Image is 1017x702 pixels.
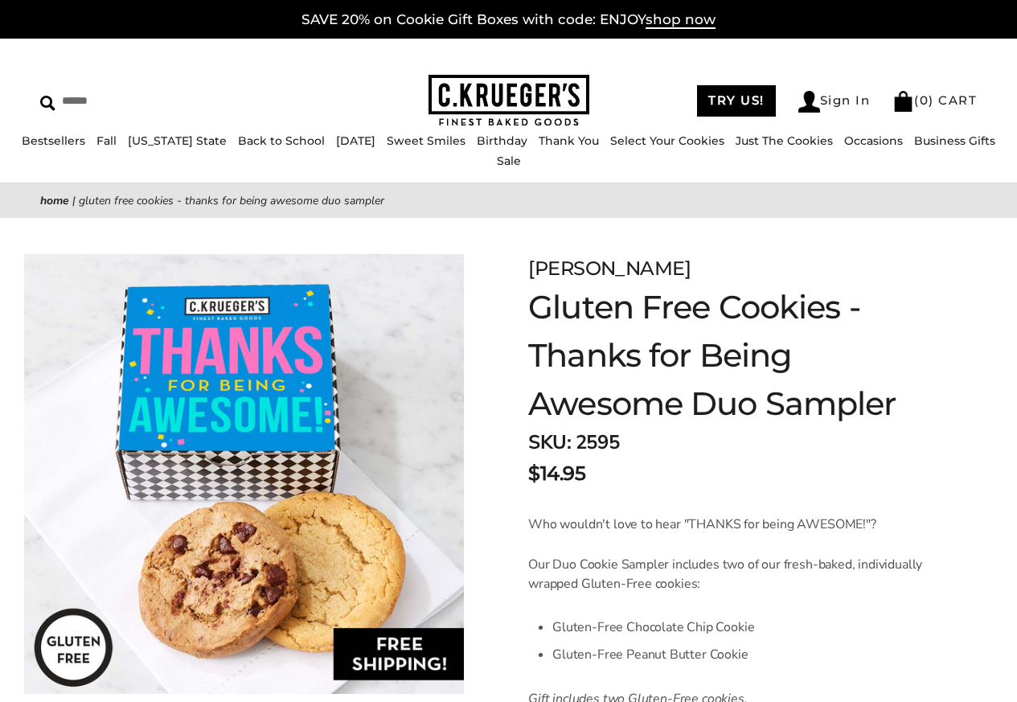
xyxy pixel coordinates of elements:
h1: Gluten Free Cookies - Thanks for Being Awesome Duo Sampler [528,283,937,428]
span: 0 [920,92,929,108]
span: shop now [646,11,716,29]
a: TRY US! [697,85,776,117]
span: 2595 [576,429,619,455]
span: | [72,193,76,208]
a: Fall [96,133,117,148]
a: Bestsellers [22,133,85,148]
a: (0) CART [892,92,977,108]
a: Occasions [844,133,903,148]
a: Business Gifts [914,133,995,148]
li: Gluten-Free Peanut Butter Cookie [552,641,937,668]
p: Our Duo Cookie Sampler includes two of our fresh-baked, individually wrapped Gluten-Free cookies: [528,555,937,593]
a: [DATE] [336,133,375,148]
input: Search [40,88,255,113]
a: [US_STATE] State [128,133,227,148]
p: Who wouldn't love to hear "THANKS for being AWESOME!"? [528,515,937,534]
nav: breadcrumbs [40,191,977,210]
span: $14.95 [528,459,585,488]
img: Bag [892,91,914,112]
a: SAVE 20% on Cookie Gift Boxes with code: ENJOYshop now [301,11,716,29]
img: Account [798,91,820,113]
li: Gluten-Free Chocolate Chip Cookie [552,614,937,641]
a: Home [40,193,69,208]
a: Sign In [798,91,871,113]
div: [PERSON_NAME] [528,254,937,283]
a: Back to School [238,133,325,148]
a: Sweet Smiles [387,133,465,148]
a: Thank You [539,133,599,148]
img: Search [40,96,55,111]
img: C.KRUEGER'S [429,75,589,127]
span: Gluten Free Cookies - Thanks for Being Awesome Duo Sampler [79,193,384,208]
strong: SKU: [528,429,571,455]
img: Gluten Free Cookies - Thanks for Being Awesome Duo Sampler [24,254,464,694]
a: Birthday [477,133,527,148]
a: Select Your Cookies [610,133,724,148]
a: Just The Cookies [736,133,833,148]
a: Sale [497,154,521,168]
